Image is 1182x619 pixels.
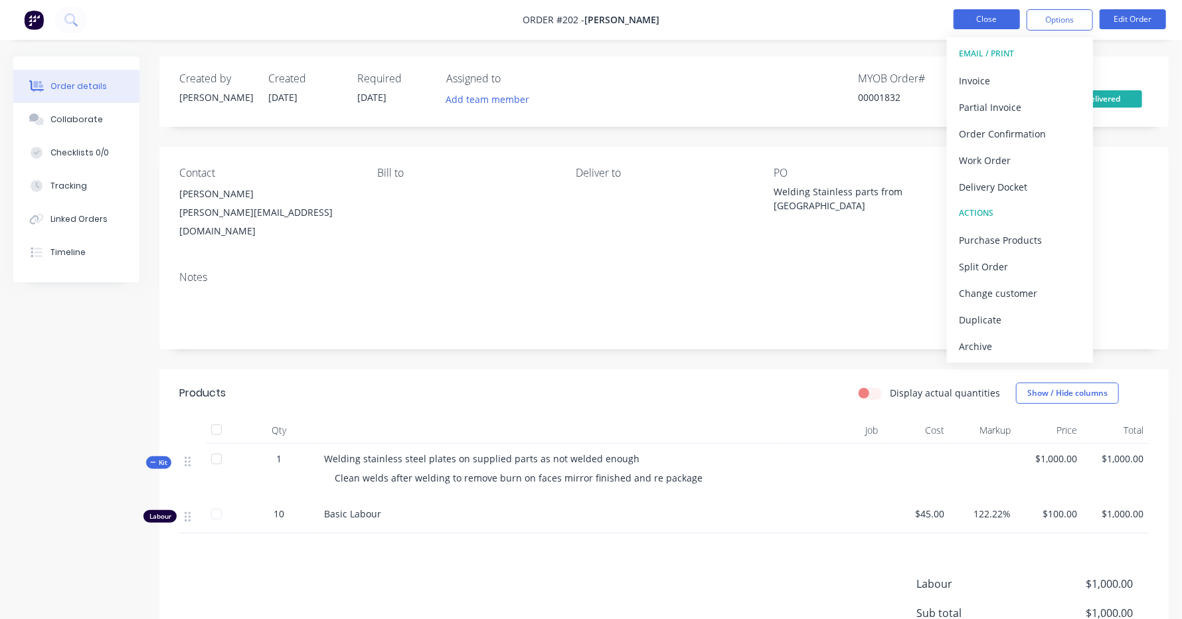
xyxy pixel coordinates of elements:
[576,167,752,179] div: Deliver to
[1082,417,1149,444] div: Total
[1021,452,1077,466] span: $1,000.00
[959,337,1081,356] div: Archive
[179,271,1149,284] div: Notes
[268,72,341,85] div: Created
[959,124,1081,143] div: Order Confirmation
[584,14,659,27] span: [PERSON_NAME]
[947,280,1093,306] button: Change customer
[446,72,579,85] div: Assigned to
[959,205,1081,222] div: ACTIONS
[959,310,1081,329] div: Duplicate
[959,151,1081,170] div: Work Order
[784,417,883,444] div: Job
[1062,72,1149,85] div: Status
[335,472,703,484] span: Clean welds after welding to remove burn on faces mirror finished and re package
[774,167,950,179] div: PO
[959,71,1081,90] div: Invoice
[50,180,87,192] div: Tracking
[959,45,1081,62] div: EMAIL / PRINT
[1021,507,1077,521] span: $100.00
[274,507,284,521] span: 10
[179,90,252,104] div: [PERSON_NAME]
[947,306,1093,333] button: Duplicate
[268,91,297,104] span: [DATE]
[179,185,356,203] div: [PERSON_NAME]
[179,167,356,179] div: Contact
[947,226,1093,253] button: Purchase Products
[13,203,139,236] button: Linked Orders
[143,510,177,523] div: Labour
[377,167,554,179] div: Bill to
[439,90,537,108] button: Add team member
[50,114,103,126] div: Collaborate
[13,236,139,269] button: Timeline
[955,507,1011,521] span: 122.22%
[150,458,167,468] span: Kit
[947,173,1093,200] button: Delivery Docket
[959,230,1081,250] div: Purchase Products
[959,177,1081,197] div: Delivery Docket
[1088,507,1143,521] span: $1,000.00
[1100,9,1166,29] button: Edit Order
[916,576,1035,592] span: Labour
[888,507,944,521] span: $45.00
[954,9,1020,29] button: Close
[50,246,86,258] div: Timeline
[24,10,44,30] img: Factory
[1062,90,1142,107] span: Delivered
[1016,383,1119,404] button: Show / Hide columns
[1027,9,1093,31] button: Options
[50,80,107,92] div: Order details
[947,253,1093,280] button: Split Order
[324,507,381,520] span: Basic Labour
[13,103,139,136] button: Collaborate
[239,417,319,444] div: Qty
[858,90,944,104] div: 00001832
[179,185,356,240] div: [PERSON_NAME][PERSON_NAME][EMAIL_ADDRESS][DOMAIN_NAME]
[947,147,1093,173] button: Work Order
[146,456,171,469] div: Kit
[890,386,1000,400] label: Display actual quantities
[179,203,356,240] div: [PERSON_NAME][EMAIL_ADDRESS][DOMAIN_NAME]
[357,91,386,104] span: [DATE]
[947,67,1093,94] button: Invoice
[1016,417,1082,444] div: Price
[13,136,139,169] button: Checklists 0/0
[276,452,282,466] span: 1
[959,98,1081,117] div: Partial Invoice
[50,213,108,225] div: Linked Orders
[774,185,940,213] div: Welding Stainless parts from [GEOGRAPHIC_DATA]
[179,385,226,401] div: Products
[1088,452,1143,466] span: $1,000.00
[959,257,1081,276] div: Split Order
[13,70,139,103] button: Order details
[179,72,252,85] div: Created by
[947,120,1093,147] button: Order Confirmation
[950,417,1016,444] div: Markup
[858,72,944,85] div: MYOB Order #
[50,147,109,159] div: Checklists 0/0
[1035,576,1133,592] span: $1,000.00
[947,94,1093,120] button: Partial Invoice
[959,284,1081,303] div: Change customer
[324,452,639,465] span: Welding stainless steel plates on supplied parts as not welded enough
[947,333,1093,359] button: Archive
[13,169,139,203] button: Tracking
[523,14,584,27] span: Order #202 -
[446,90,537,108] button: Add team member
[883,417,950,444] div: Cost
[947,41,1093,67] button: EMAIL / PRINT
[357,72,430,85] div: Required
[947,200,1093,226] button: ACTIONS
[1062,90,1142,110] button: Delivered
